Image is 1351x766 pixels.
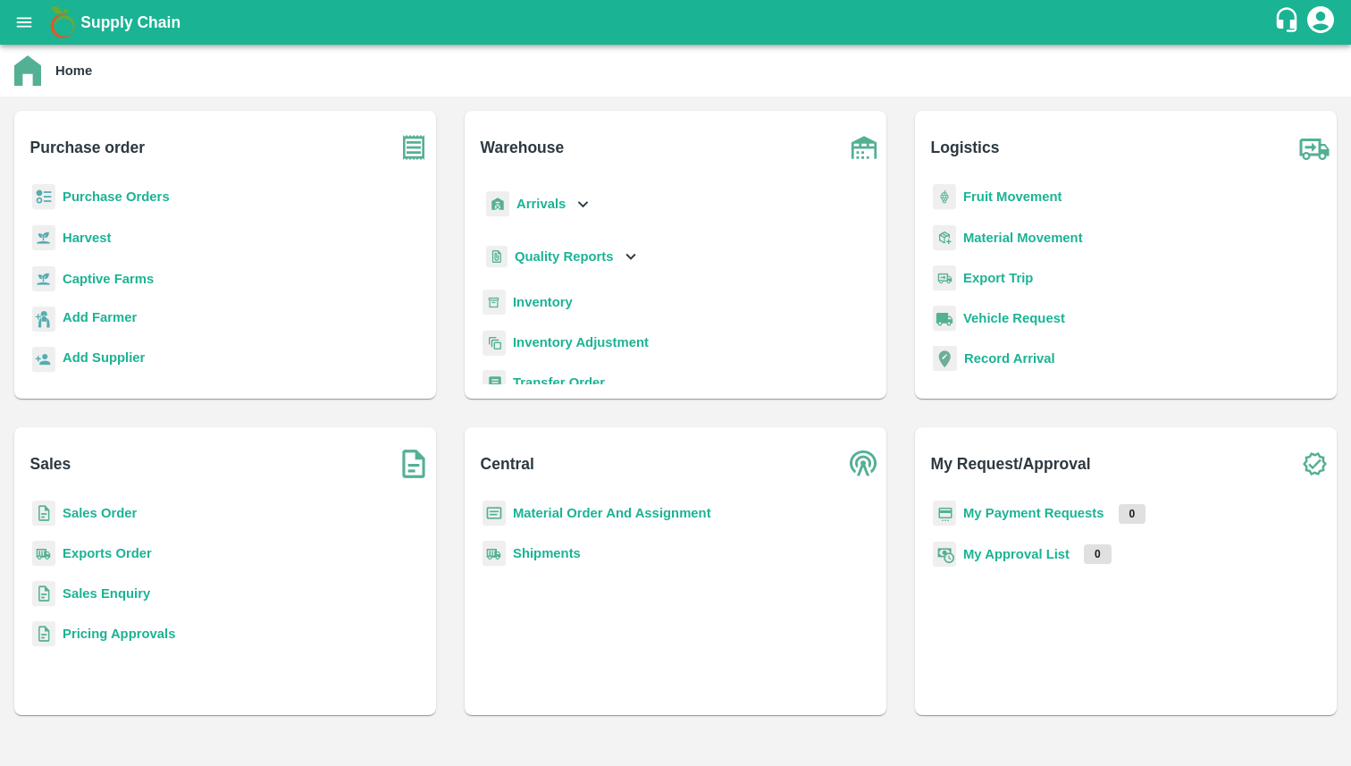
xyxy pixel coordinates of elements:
[80,13,180,31] b: Supply Chain
[32,347,55,373] img: supplier
[1084,544,1112,564] p: 0
[63,546,152,560] a: Exports Order
[63,348,145,372] a: Add Supplier
[63,586,150,601] a: Sales Enquiry
[1273,6,1305,38] div: customer-support
[933,346,957,371] img: recordArrival
[963,231,1083,245] a: Material Movement
[391,442,436,486] img: soSales
[32,621,55,647] img: sales
[513,375,605,390] a: Transfer Order
[931,135,1000,160] b: Logistics
[963,547,1070,561] a: My Approval List
[63,272,154,286] a: Captive Farms
[4,2,45,43] button: open drawer
[63,350,145,365] b: Add Supplier
[842,125,886,170] img: warehouse
[32,581,55,607] img: sales
[482,370,506,396] img: whTransfer
[933,265,956,291] img: delivery
[933,184,956,210] img: fruit
[1292,442,1337,486] img: check
[481,135,565,160] b: Warehouse
[513,506,711,520] a: Material Order And Assignment
[513,295,573,309] a: Inventory
[963,189,1062,204] a: Fruit Movement
[63,627,175,641] a: Pricing Approvals
[963,506,1104,520] a: My Payment Requests
[55,63,92,78] b: Home
[63,307,137,332] a: Add Farmer
[516,197,566,211] b: Arrivals
[45,4,80,40] img: logo
[32,307,55,332] img: farmer
[1305,4,1337,41] div: account of current user
[30,451,71,476] b: Sales
[30,135,145,160] b: Purchase order
[486,191,509,217] img: whArrival
[933,541,956,568] img: approval
[933,224,956,251] img: material
[32,541,55,567] img: shipments
[933,306,956,332] img: vehicle
[513,335,649,349] a: Inventory Adjustment
[63,506,137,520] a: Sales Order
[63,310,137,324] b: Add Farmer
[963,311,1065,325] a: Vehicle Request
[1119,504,1146,524] p: 0
[32,501,55,526] img: sales
[931,451,1091,476] b: My Request/Approval
[482,239,641,275] div: Quality Reports
[482,541,506,567] img: shipments
[513,546,581,560] a: Shipments
[14,55,41,86] img: home
[963,271,1033,285] a: Export Trip
[842,442,886,486] img: central
[482,501,506,526] img: centralMaterial
[32,184,55,210] img: reciept
[1292,125,1337,170] img: truck
[933,501,956,526] img: payment
[515,249,614,264] b: Quality Reports
[482,184,593,224] div: Arrivals
[964,351,1055,366] a: Record Arrival
[63,231,111,245] a: Harvest
[391,125,436,170] img: purchase
[32,265,55,292] img: harvest
[482,330,506,356] img: inventory
[482,290,506,316] img: whInventory
[80,10,1273,35] a: Supply Chain
[32,224,55,251] img: harvest
[486,246,508,268] img: qualityReport
[481,451,534,476] b: Central
[63,189,170,204] a: Purchase Orders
